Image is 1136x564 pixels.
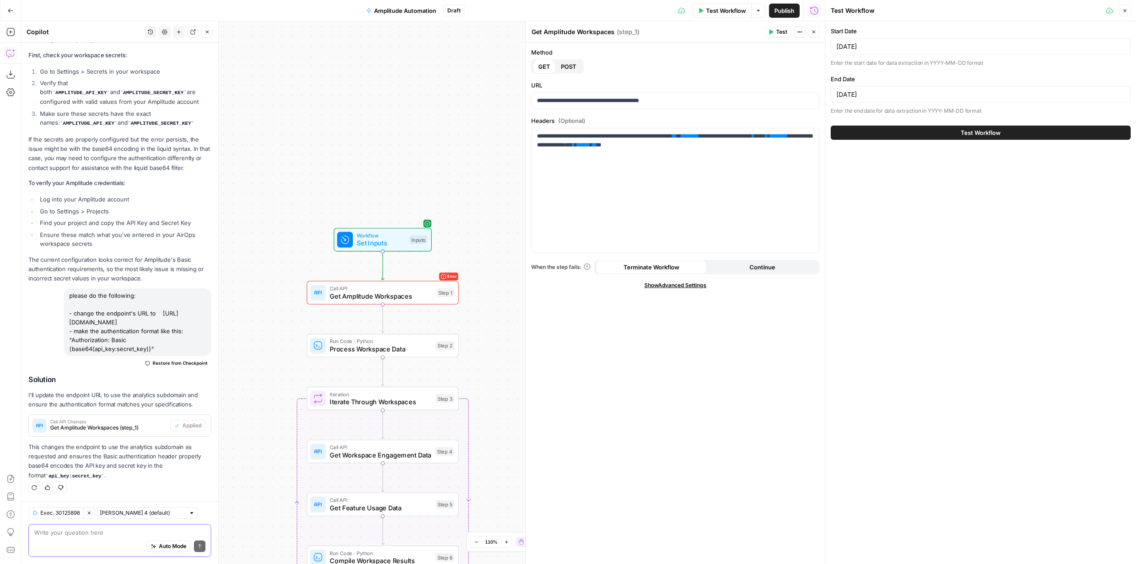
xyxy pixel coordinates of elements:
[532,28,615,36] textarea: Get Amplitude Workspaces
[28,390,211,409] p: I'll update the endpoint URL to use the analytics subdomain and ensure the authentication format ...
[60,121,118,126] code: AMPLITUDE_API_KEY
[437,288,454,297] div: Step 1
[28,135,211,173] p: If the secrets are properly configured but the error persists, the issue might be with the base64...
[38,109,211,128] li: Make sure these secrets have the exact names: and
[330,390,432,398] span: Iteration
[374,6,436,15] span: Amplitude Automation
[617,28,639,36] span: ( step_1 )
[52,90,110,95] code: AMPLITUDE_API_KEY
[330,291,433,301] span: Get Amplitude Workspaces
[961,128,1001,137] span: Test Workflow
[447,7,461,15] span: Draft
[28,179,125,186] strong: To verify your Amplitude credentials:
[357,231,405,239] span: Workflow
[381,357,384,386] g: Edge from step_2 to step_3
[831,75,1131,83] label: End Date
[436,341,454,350] div: Step 2
[128,121,194,126] code: AMPLITUDE_SECRET_KEY
[307,440,458,463] div: Call APIGet Workspace Engagement DataStep 4
[831,126,1131,140] button: Test Workflow
[40,509,80,517] span: Exec. 30125898
[38,207,211,216] li: Go to Settings > Projects
[38,218,211,227] li: Find your project and copy the API Key and Secret Key
[556,59,582,74] button: POST
[28,375,211,384] h2: Solution
[100,509,185,517] input: Claude Sonnet 4 (default)
[436,553,454,562] div: Step 6
[561,62,576,71] span: POST
[28,51,127,59] strong: First, check your workspace secrets:
[64,288,211,356] div: please do the following: - change the endpoint's URL to [URL][DOMAIN_NAME] - make the authenticat...
[558,116,585,125] span: (Optional)
[836,42,1125,51] input: 2024-01-01
[170,420,205,431] button: Applied
[409,235,427,244] div: Inputs
[28,442,211,480] p: This changes the endpoint to use the analytics subdomain as requested and ensures the Basic authe...
[381,463,384,492] g: Edge from step_4 to step_5
[831,106,1131,115] p: Enter the end date for data extraction in YYYY-MM-DD format
[531,81,820,90] label: URL
[381,304,384,333] g: Edge from step_1 to step_2
[623,263,679,272] span: Terminate Workflow
[307,228,458,252] div: WorkflowSet InputsInputs
[831,27,1131,35] label: Start Date
[531,116,820,125] label: Headers
[538,62,550,71] span: GET
[836,90,1125,99] input: 2024-12-31
[38,67,211,76] li: Go to Settings > Secrets in your workspace
[330,397,432,407] span: Iterate Through Workspaces
[120,90,187,95] code: AMPLITUDE_SECRET_KEY
[774,6,794,15] span: Publish
[447,271,457,283] span: Error
[182,422,201,430] span: Applied
[707,260,818,274] button: Continue
[692,4,751,18] button: Test Workflow
[142,358,211,368] button: Restore from Checkpoint
[749,263,775,272] span: Continue
[764,26,791,38] button: Test
[706,6,746,15] span: Test Workflow
[831,59,1131,67] p: Enter the start date for data extraction in YYYY-MM-DD format
[330,496,432,504] span: Call API
[769,4,800,18] button: Publish
[159,542,186,550] span: Auto Mode
[38,230,211,248] li: Ensure these match what you've entered in your AirOps workspace secrets
[357,238,405,248] span: Set Inputs
[28,507,83,519] button: Exec. 30125898
[531,48,820,57] label: Method
[381,252,384,280] g: Edge from start to step_1
[153,359,208,367] span: Restore from Checkpoint
[330,549,432,557] span: Run Code · Python
[485,538,497,545] span: 110%
[381,516,384,544] g: Edge from step_5 to step_6
[330,284,433,292] span: Call API
[307,493,458,516] div: Call APIGet Feature Usage DataStep 5
[330,344,432,354] span: Process Workspace Data
[330,503,432,513] span: Get Feature Usage Data
[27,28,142,36] div: Copilot
[50,424,167,432] span: Get Amplitude Workspaces (step_1)
[38,195,211,204] li: Log into your Amplitude account
[361,4,442,18] button: Amplitude Automation
[381,410,384,439] g: Edge from step_3 to step_4
[531,263,591,271] a: When the step fails:
[330,337,432,345] span: Run Code · Python
[46,473,104,479] code: api_key:secret_key
[147,540,190,552] button: Auto Mode
[307,281,458,304] div: ErrorCall APIGet Amplitude WorkspacesStep 1
[436,500,454,509] div: Step 5
[330,450,431,460] span: Get Workspace Engagement Data
[330,443,431,451] span: Call API
[307,387,458,410] div: IterationIterate Through WorkspacesStep 3
[28,255,211,283] p: The current configuration looks correct for Amplitude's Basic authentication requirements, so the...
[436,394,454,403] div: Step 3
[307,334,458,357] div: Run Code · PythonProcess Workspace DataStep 2
[38,79,211,106] li: Verify that both and are configured with valid values from your Amplitude account
[50,419,167,424] span: Call API Changes
[644,281,706,289] span: Show Advanced Settings
[776,28,787,36] span: Test
[435,447,454,456] div: Step 4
